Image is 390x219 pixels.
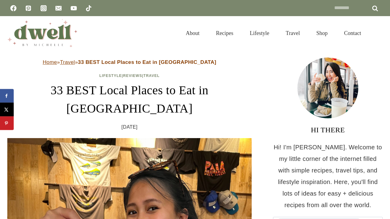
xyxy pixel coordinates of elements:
[144,74,160,78] a: Travel
[37,2,50,14] a: Instagram
[372,28,383,38] button: View Search Form
[122,123,138,132] time: [DATE]
[308,23,336,44] a: Shop
[60,59,75,65] a: Travel
[273,124,383,135] h3: HI THERE
[208,23,242,44] a: Recipes
[7,19,77,47] img: DWELL by michelle
[336,23,369,44] a: Contact
[52,2,65,14] a: Email
[178,23,369,44] nav: Primary Navigation
[43,59,216,65] span: » »
[22,2,34,14] a: Pinterest
[99,74,160,78] span: | |
[78,59,216,65] strong: 33 BEST Local Places to Eat in [GEOGRAPHIC_DATA]
[273,141,383,211] p: Hi! I'm [PERSON_NAME]. Welcome to my little corner of the internet filled with simple recipes, tr...
[83,2,95,14] a: TikTok
[178,23,208,44] a: About
[123,74,142,78] a: Reviews
[43,59,57,65] a: Home
[242,23,278,44] a: Lifestyle
[7,2,19,14] a: Facebook
[99,74,122,78] a: Lifestyle
[278,23,308,44] a: Travel
[7,81,252,118] h1: 33 BEST Local Places to Eat in [GEOGRAPHIC_DATA]
[68,2,80,14] a: YouTube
